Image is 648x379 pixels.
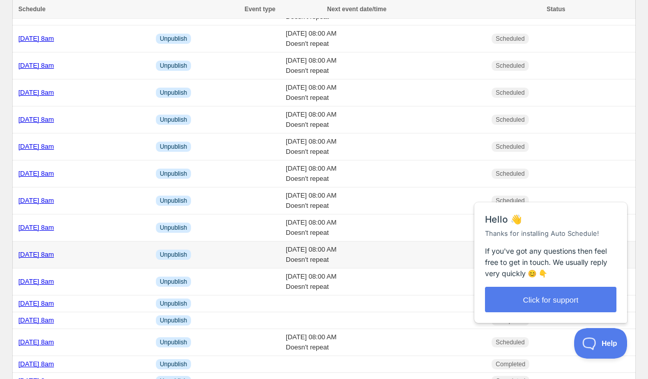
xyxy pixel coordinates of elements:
[496,143,525,151] span: Scheduled
[160,143,187,151] span: Unpublish
[18,62,54,69] a: [DATE] 8am
[283,214,489,241] td: [DATE] 08:00 AM Doesn't repeat
[574,328,628,359] iframe: Help Scout Beacon - Open
[18,338,54,346] a: [DATE] 8am
[496,360,525,368] span: Completed
[160,35,187,43] span: Unpublish
[283,241,489,268] td: [DATE] 08:00 AM Doesn't repeat
[160,278,187,286] span: Unpublish
[283,133,489,160] td: [DATE] 08:00 AM Doesn't repeat
[283,268,489,295] td: [DATE] 08:00 AM Doesn't repeat
[18,170,54,177] a: [DATE] 8am
[160,251,187,259] span: Unpublish
[18,278,54,285] a: [DATE] 8am
[160,170,187,178] span: Unpublish
[283,160,489,187] td: [DATE] 08:00 AM Doesn't repeat
[18,116,54,123] a: [DATE] 8am
[18,197,54,204] a: [DATE] 8am
[283,25,489,52] td: [DATE] 08:00 AM Doesn't repeat
[245,6,276,13] span: Event type
[283,79,489,106] td: [DATE] 08:00 AM Doesn't repeat
[496,338,525,346] span: Scheduled
[160,197,187,205] span: Unpublish
[160,89,187,97] span: Unpublish
[18,300,54,307] a: [DATE] 8am
[18,316,54,324] a: [DATE] 8am
[160,224,187,232] span: Unpublish
[283,329,489,356] td: [DATE] 08:00 AM Doesn't repeat
[160,360,187,368] span: Unpublish
[160,316,187,324] span: Unpublish
[18,251,54,258] a: [DATE] 8am
[160,62,187,70] span: Unpublish
[18,89,54,96] a: [DATE] 8am
[283,52,489,79] td: [DATE] 08:00 AM Doesn't repeat
[496,62,525,70] span: Scheduled
[496,170,525,178] span: Scheduled
[496,89,525,97] span: Scheduled
[496,116,525,124] span: Scheduled
[18,224,54,231] a: [DATE] 8am
[283,187,489,214] td: [DATE] 08:00 AM Doesn't repeat
[18,6,45,13] span: Schedule
[283,106,489,133] td: [DATE] 08:00 AM Doesn't repeat
[469,177,633,328] iframe: Help Scout Beacon - Messages and Notifications
[18,35,54,42] a: [DATE] 8am
[496,35,525,43] span: Scheduled
[327,6,387,13] span: Next event date/time
[18,360,54,368] a: [DATE] 8am
[160,116,187,124] span: Unpublish
[160,338,187,346] span: Unpublish
[547,6,565,13] span: Status
[160,300,187,308] span: Unpublish
[18,143,54,150] a: [DATE] 8am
